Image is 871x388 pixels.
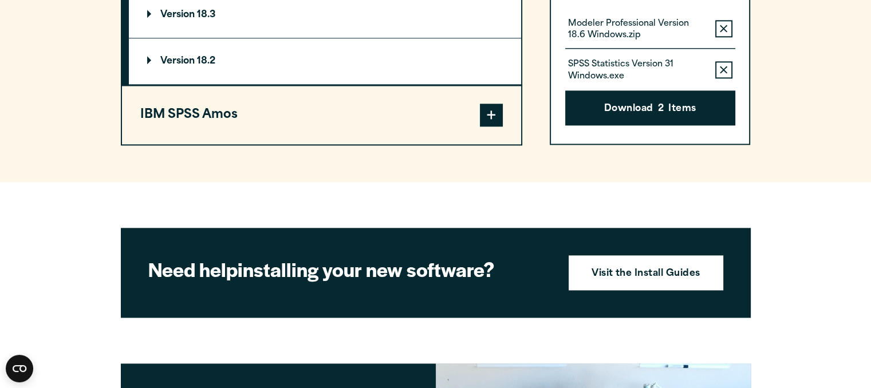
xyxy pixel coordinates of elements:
button: IBM SPSS Amos [122,86,521,144]
button: Download2Items [565,90,735,126]
span: 2 [658,102,664,117]
h2: installing your new software? [148,256,549,282]
strong: Visit the Install Guides [592,267,700,282]
a: Visit the Install Guides [569,255,723,291]
button: Open CMP widget [6,355,33,382]
p: SPSS Statistics Version 31 Windows.exe [568,60,706,82]
strong: Need help [148,255,238,283]
p: Version 18.2 [147,57,215,66]
p: Modeler Professional Version 18.6 Windows.zip [568,18,706,41]
p: Version 18.3 [147,10,216,19]
summary: Version 18.2 [129,38,521,84]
